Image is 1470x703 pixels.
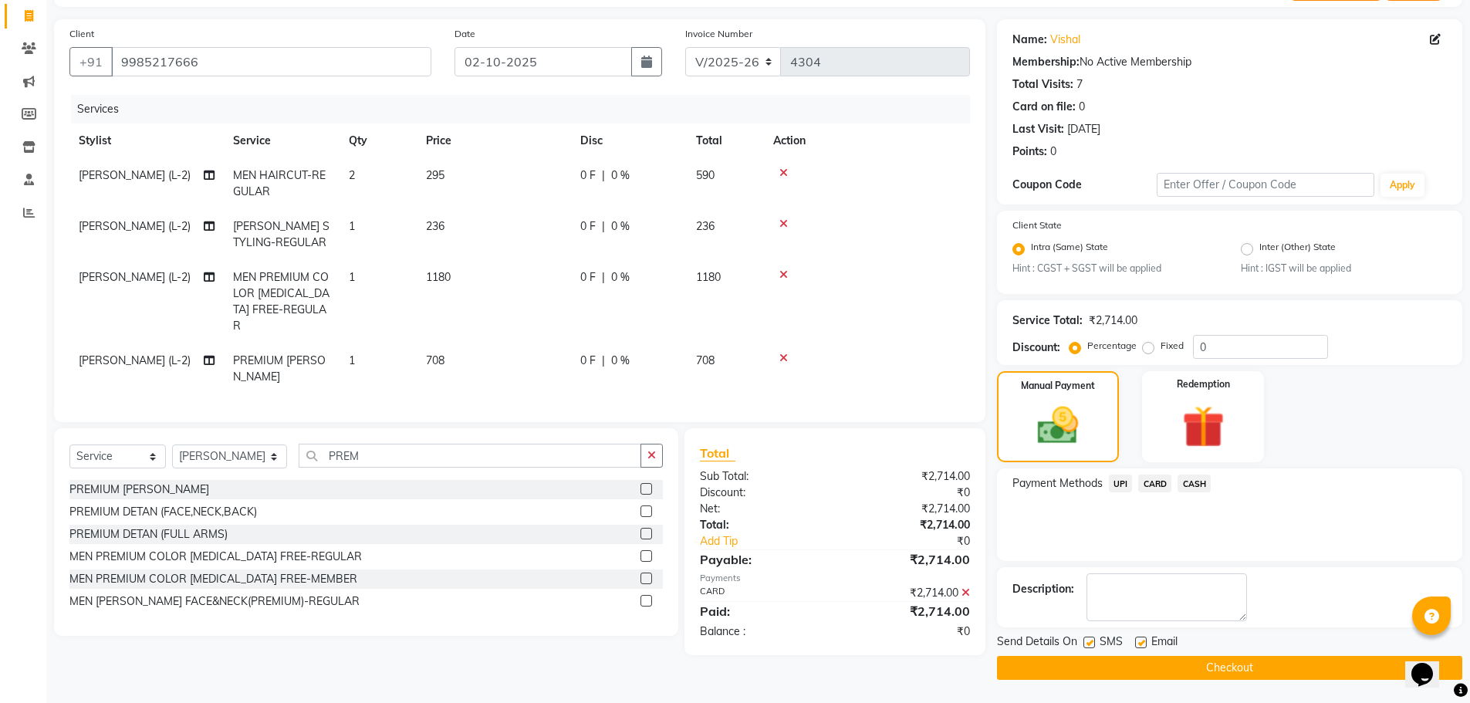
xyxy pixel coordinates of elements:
button: Checkout [997,656,1462,680]
span: [PERSON_NAME] (L-2) [79,219,191,233]
div: MEN PREMIUM COLOR [MEDICAL_DATA] FREE-MEMBER [69,571,357,587]
span: [PERSON_NAME] (L-2) [79,353,191,367]
a: Add Tip [688,533,859,549]
div: Description: [1012,581,1074,597]
span: [PERSON_NAME] STYLING-REGULAR [233,219,329,249]
div: No Active Membership [1012,54,1447,70]
label: Client State [1012,218,1062,232]
div: Net: [688,501,835,517]
th: Disc [571,123,687,158]
div: Payable: [688,550,835,569]
span: | [602,218,605,235]
label: Date [455,27,475,41]
span: 708 [696,353,715,367]
span: 0 F [580,353,596,369]
span: 708 [426,353,444,367]
span: 236 [426,219,444,233]
div: ₹2,714.00 [835,602,982,620]
div: MEN PREMIUM COLOR [MEDICAL_DATA] FREE-REGULAR [69,549,362,565]
th: Price [417,123,571,158]
span: 236 [696,219,715,233]
span: 1 [349,353,355,367]
th: Service [224,123,340,158]
div: PREMIUM DETAN (FULL ARMS) [69,526,228,542]
div: ₹2,714.00 [835,517,982,533]
span: 2 [349,168,355,182]
label: Client [69,27,94,41]
span: 0 F [580,218,596,235]
span: CASH [1178,475,1211,492]
span: Payment Methods [1012,475,1103,492]
input: Enter Offer / Coupon Code [1157,173,1374,197]
label: Inter (Other) State [1259,240,1336,259]
div: ₹2,714.00 [1089,313,1137,329]
span: | [602,167,605,184]
span: 0 F [580,269,596,286]
small: Hint : IGST will be applied [1241,262,1447,275]
span: | [602,269,605,286]
div: ₹0 [835,624,982,640]
th: Total [687,123,764,158]
div: Card on file: [1012,99,1076,115]
div: [DATE] [1067,121,1100,137]
small: Hint : CGST + SGST will be applied [1012,262,1218,275]
span: 1180 [426,270,451,284]
th: Stylist [69,123,224,158]
iframe: chat widget [1405,641,1455,688]
div: Sub Total: [688,468,835,485]
div: PREMIUM [PERSON_NAME] [69,482,209,498]
div: PREMIUM DETAN (FACE,NECK,BACK) [69,504,257,520]
label: Manual Payment [1021,379,1095,393]
span: 295 [426,168,444,182]
img: _cash.svg [1025,402,1091,449]
div: CARD [688,585,835,601]
span: CARD [1138,475,1171,492]
span: [PERSON_NAME] (L-2) [79,270,191,284]
span: Send Details On [997,634,1077,653]
input: Search by Name/Mobile/Email/Code [111,47,431,76]
span: | [602,353,605,369]
div: 0 [1050,144,1056,160]
div: ₹2,714.00 [835,468,982,485]
div: Membership: [1012,54,1080,70]
div: ₹2,714.00 [835,550,982,569]
label: Invoice Number [685,27,752,41]
span: 1 [349,270,355,284]
div: Paid: [688,602,835,620]
div: ₹0 [860,533,982,549]
div: Payments [700,572,969,585]
span: [PERSON_NAME] (L-2) [79,168,191,182]
a: Vishal [1050,32,1080,48]
span: 0 % [611,167,630,184]
span: Email [1151,634,1178,653]
div: Coupon Code [1012,177,1157,193]
label: Fixed [1161,339,1184,353]
div: 0 [1079,99,1085,115]
div: 7 [1076,76,1083,93]
div: Last Visit: [1012,121,1064,137]
span: SMS [1100,634,1123,653]
div: MEN [PERSON_NAME] FACE&NECK(PREMIUM)-REGULAR [69,593,360,610]
div: ₹2,714.00 [835,585,982,601]
label: Redemption [1177,377,1230,391]
div: Total: [688,517,835,533]
span: 0 % [611,269,630,286]
span: 1 [349,219,355,233]
span: UPI [1109,475,1133,492]
span: 0 % [611,353,630,369]
th: Action [764,123,970,158]
div: ₹0 [835,485,982,501]
div: Discount: [1012,340,1060,356]
span: 0 % [611,218,630,235]
div: ₹2,714.00 [835,501,982,517]
button: Apply [1380,174,1424,197]
div: Name: [1012,32,1047,48]
span: PREMIUM [PERSON_NAME] [233,353,326,384]
div: Services [71,95,982,123]
span: MEN HAIRCUT-REGULAR [233,168,326,198]
div: Total Visits: [1012,76,1073,93]
img: _gift.svg [1169,401,1238,453]
span: Total [700,445,735,461]
button: +91 [69,47,113,76]
span: 590 [696,168,715,182]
